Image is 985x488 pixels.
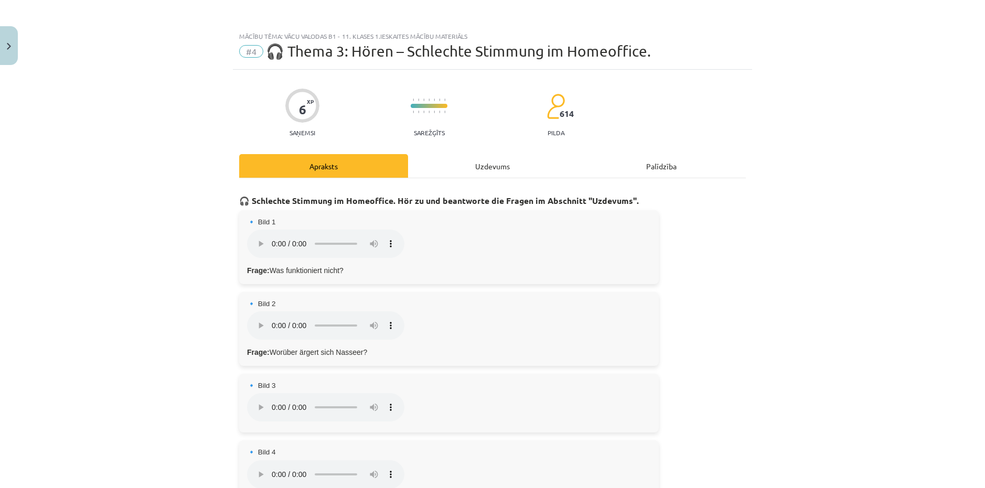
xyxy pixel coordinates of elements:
img: icon-short-line-57e1e144782c952c97e751825c79c345078a6d821885a25fce030b3d8c18986b.svg [444,111,445,113]
div: Palīdzība [577,154,746,178]
div: Uzdevums [408,154,577,178]
span: 614 [560,109,574,118]
audio: Dein Browser unterstützt das Audio-Element nicht. [247,393,404,421]
img: icon-short-line-57e1e144782c952c97e751825c79c345078a6d821885a25fce030b3d8c18986b.svg [439,111,440,113]
img: icon-short-line-57e1e144782c952c97e751825c79c345078a6d821885a25fce030b3d8c18986b.svg [429,111,430,113]
h4: 🔹 Bild 4 [247,448,651,457]
h4: 🔹 Bild 2 [247,300,651,308]
p: pilda [548,129,564,136]
strong: 🎧 Schlechte Stimmung im Homeoffice. Hör zu und beantworte die Fragen im Abschnitt "Uzdevums". [239,195,639,206]
img: icon-short-line-57e1e144782c952c97e751825c79c345078a6d821885a25fce030b3d8c18986b.svg [413,111,414,113]
img: students-c634bb4e5e11cddfef0936a35e636f08e4e9abd3cc4e673bd6f9a4125e45ecb1.svg [547,93,565,120]
img: icon-short-line-57e1e144782c952c97e751825c79c345078a6d821885a25fce030b3d8c18986b.svg [434,111,435,113]
h4: 🔹 Bild 3 [247,382,651,390]
img: icon-short-line-57e1e144782c952c97e751825c79c345078a6d821885a25fce030b3d8c18986b.svg [434,99,435,101]
audio: Dein Browser unterstützt das Audio-Element nicht. [247,230,404,258]
img: icon-close-lesson-0947bae3869378f0d4975bcd49f059093ad1ed9edebbc8119c70593378902aed.svg [7,43,11,50]
span: #4 [239,45,263,58]
p: Was funktioniert nicht? [247,265,651,276]
audio: Dein Browser unterstützt das Audio-Element nicht. [247,311,404,340]
div: Apraksts [239,154,408,178]
p: Worüber ärgert sich Nasseer? [247,347,651,358]
img: icon-short-line-57e1e144782c952c97e751825c79c345078a6d821885a25fce030b3d8c18986b.svg [423,99,424,101]
img: icon-short-line-57e1e144782c952c97e751825c79c345078a6d821885a25fce030b3d8c18986b.svg [439,99,440,101]
strong: Frage: [247,348,270,356]
img: icon-short-line-57e1e144782c952c97e751825c79c345078a6d821885a25fce030b3d8c18986b.svg [429,99,430,101]
p: Saņemsi [285,129,319,136]
img: icon-short-line-57e1e144782c952c97e751825c79c345078a6d821885a25fce030b3d8c18986b.svg [423,111,424,113]
div: 6 [299,102,306,117]
strong: Frage: [247,266,270,275]
img: icon-short-line-57e1e144782c952c97e751825c79c345078a6d821885a25fce030b3d8c18986b.svg [444,99,445,101]
span: XP [307,99,314,104]
h4: 🔹 Bild 1 [247,218,651,226]
p: Sarežģīts [414,129,445,136]
img: icon-short-line-57e1e144782c952c97e751825c79c345078a6d821885a25fce030b3d8c18986b.svg [413,99,414,101]
img: icon-short-line-57e1e144782c952c97e751825c79c345078a6d821885a25fce030b3d8c18986b.svg [418,99,419,101]
div: Mācību tēma: Vācu valodas b1 - 11. klases 1.ieskaites mācību materiāls [239,32,746,40]
img: icon-short-line-57e1e144782c952c97e751825c79c345078a6d821885a25fce030b3d8c18986b.svg [418,111,419,113]
span: 🎧 Thema 3: Hören – Schlechte Stimmung im Homeoffice. [266,42,651,60]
